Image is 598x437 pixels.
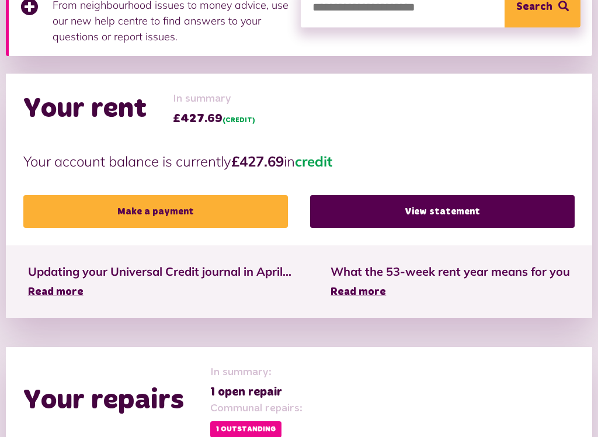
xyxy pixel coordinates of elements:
[23,92,147,126] h2: Your rent
[173,91,255,107] span: In summary
[28,263,291,300] a: Updating your Universal Credit journal in April... Read more
[310,195,575,228] a: View statement
[23,384,184,418] h2: Your repairs
[210,365,303,380] span: In summary:
[331,263,570,280] span: What the 53-week rent year means for you
[210,401,303,417] span: Communal repairs:
[210,383,303,401] span: 1 open repair
[295,152,332,170] span: credit
[231,152,284,170] strong: £427.69
[331,287,386,297] span: Read more
[23,151,575,172] p: Your account balance is currently in
[23,195,288,228] a: Make a payment
[28,287,84,297] span: Read more
[222,117,255,124] span: (CREDIT)
[331,263,570,300] a: What the 53-week rent year means for you Read more
[28,263,291,280] span: Updating your Universal Credit journal in April...
[173,110,255,127] span: £427.69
